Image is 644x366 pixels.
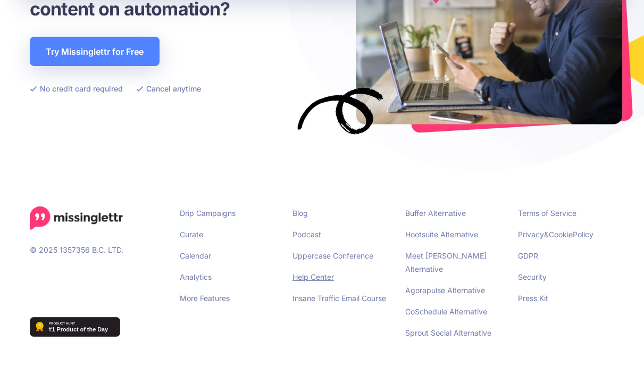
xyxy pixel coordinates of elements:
a: Press Kit [518,294,548,303]
a: Uppercase Conference [292,251,373,260]
a: Podcast [292,230,321,239]
a: Terms of Service [518,209,576,218]
a: CoSchedule Alternative [405,307,487,316]
a: Curate [180,230,203,239]
a: Hootsuite Alternative [405,230,478,239]
a: Drip Campaigns [180,209,236,218]
li: & Policy [518,228,615,241]
a: Calendar [180,251,211,260]
a: Security [518,272,547,281]
a: Privacy [518,230,544,239]
li: No credit card required [30,82,123,95]
a: GDPR [518,251,538,260]
a: Cookie [549,230,573,239]
a: Analytics [180,272,212,281]
img: Missinglettr - Social Media Marketing for content focused teams | Product Hunt [30,317,120,337]
li: Cancel anytime [136,82,201,95]
div: © 2025 1357356 B.C. LTD. [22,206,172,347]
a: Agorapulse Alternative [405,286,485,295]
a: Try Missinglettr for Free [30,37,160,66]
a: Meet [PERSON_NAME] Alternative [405,251,487,273]
a: More Features [180,294,230,303]
a: Help Center [292,272,334,281]
a: Buffer Alternative [405,209,466,218]
a: Insane Traffic Email Course [292,294,386,303]
a: Sprout Social Alternative [405,328,491,337]
a: Blog [292,209,308,218]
